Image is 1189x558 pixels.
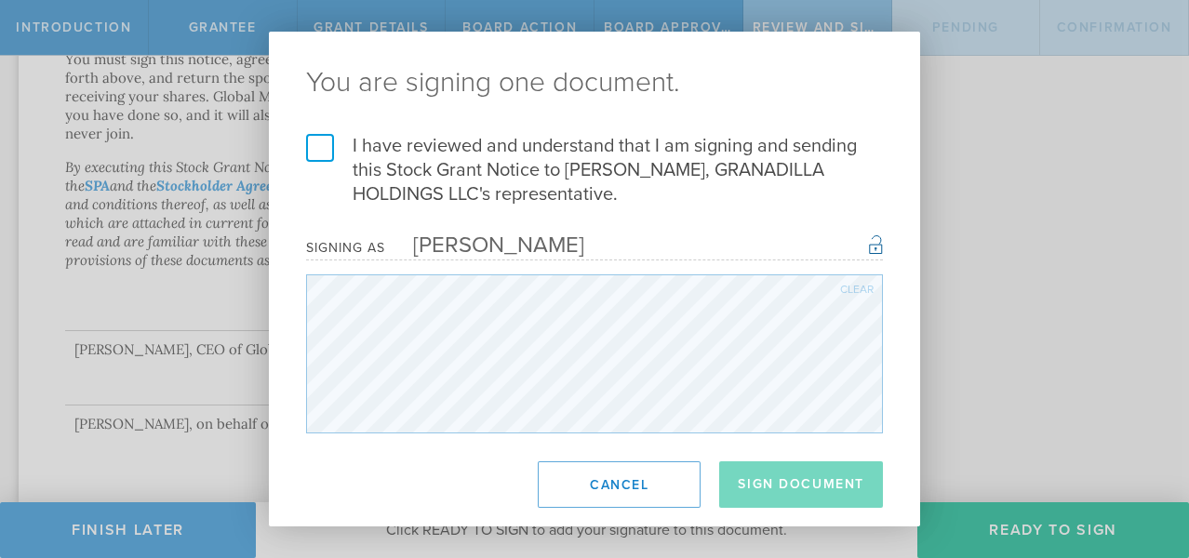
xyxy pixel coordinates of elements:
[306,134,883,206] label: I have reviewed and understand that I am signing and sending this Stock Grant Notice to [PERSON_N...
[306,69,883,97] ng-pluralize: You are signing one document.
[538,461,701,508] button: Cancel
[306,240,385,256] div: Signing as
[385,232,584,259] div: [PERSON_NAME]
[1096,413,1189,502] iframe: Chat Widget
[719,461,883,508] button: Sign Document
